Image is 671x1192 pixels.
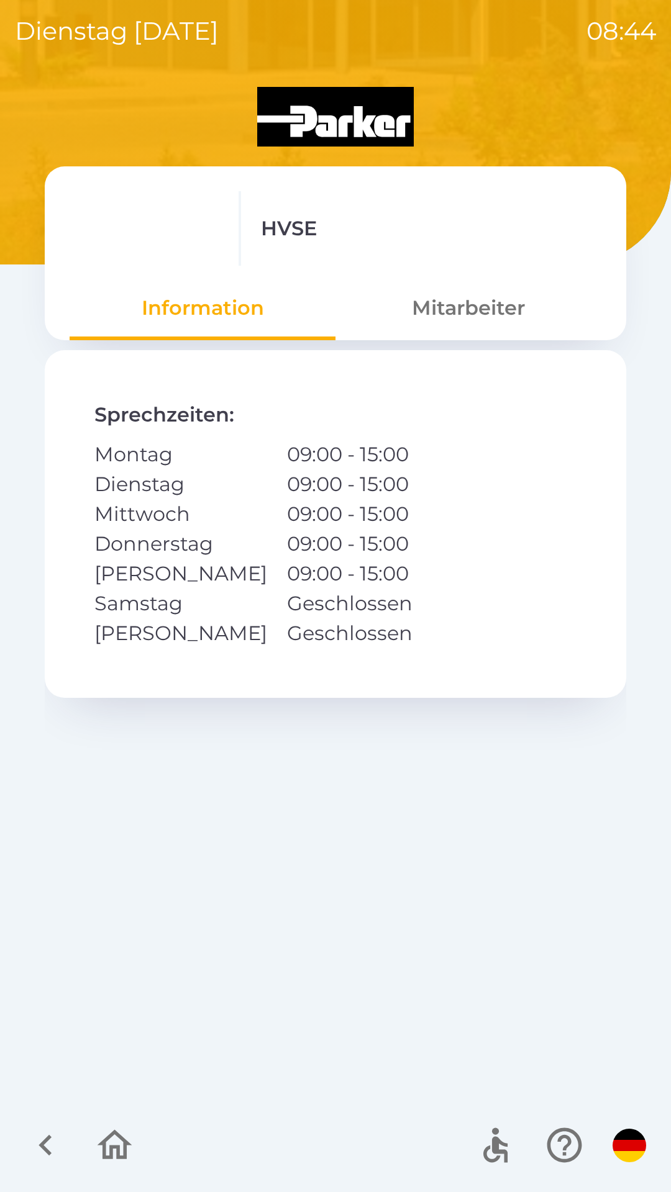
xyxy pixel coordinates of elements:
p: [PERSON_NAME] [94,559,267,589]
p: 09:00 - 15:00 [287,559,413,589]
button: Information [70,286,335,330]
p: [PERSON_NAME] [94,618,267,648]
p: Samstag [94,589,267,618]
p: HVSE [261,214,317,243]
p: Dienstag [DATE] [15,12,219,50]
p: Montag [94,440,267,469]
p: Geschlossen [287,589,413,618]
p: Sprechzeiten : [94,400,577,430]
p: Geschlossen [287,618,413,648]
p: 09:00 - 15:00 [287,469,413,499]
img: c572c34c-3f53-4ed9-868b-83d7bc8c7031.png [70,191,219,266]
p: Dienstag [94,469,267,499]
img: Logo [45,87,626,147]
p: 09:00 - 15:00 [287,440,413,469]
button: Mitarbeiter [335,286,601,330]
p: Donnerstag [94,529,267,559]
p: 09:00 - 15:00 [287,499,413,529]
img: de flag [613,1129,646,1162]
p: Mittwoch [94,499,267,529]
p: 08:44 [587,12,656,50]
p: 09:00 - 15:00 [287,529,413,559]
